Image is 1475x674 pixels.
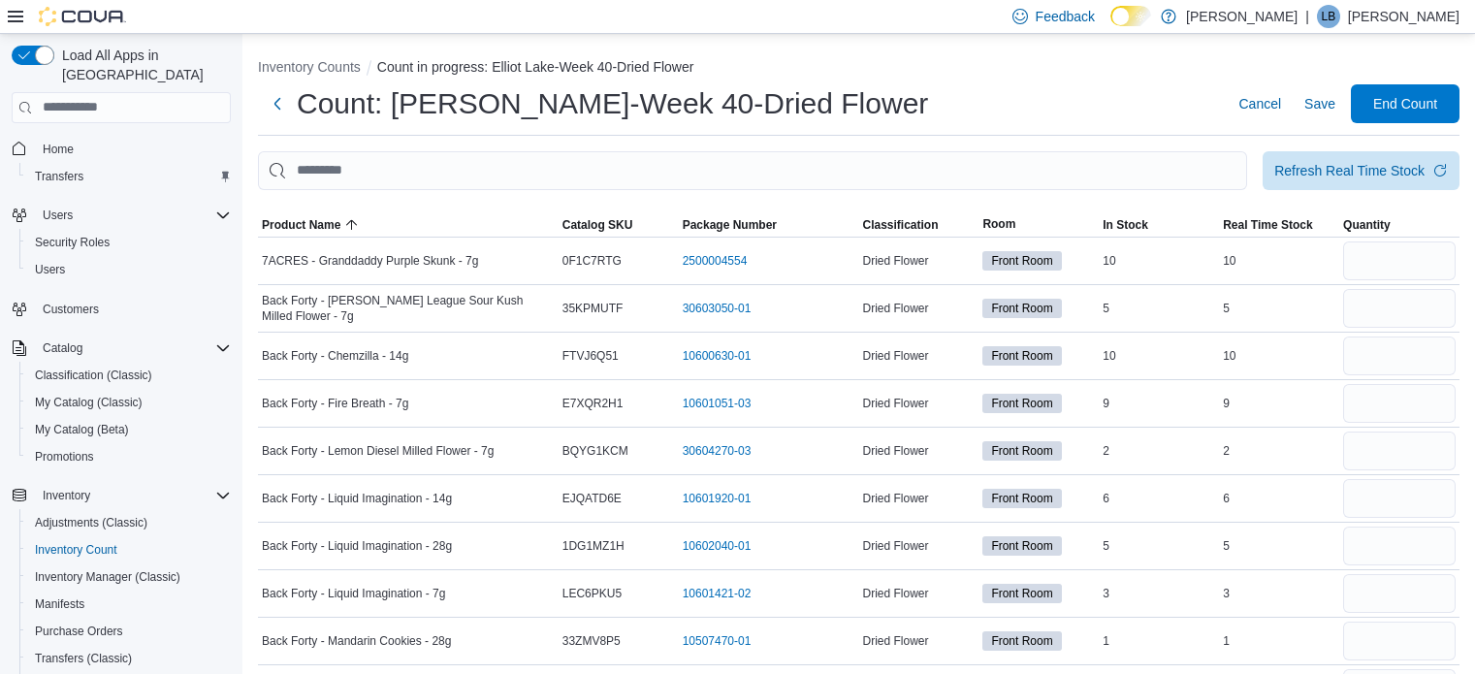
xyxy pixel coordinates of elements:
span: Classification [862,217,938,233]
span: Transfers [35,169,83,184]
span: In Stock [1103,217,1148,233]
button: Transfers [19,163,239,190]
a: Promotions [27,445,102,468]
button: Refresh Real Time Stock [1263,151,1459,190]
span: Front Room [991,347,1052,365]
span: Front Room [982,346,1061,366]
button: In Stock [1099,213,1219,237]
span: Dried Flower [862,538,928,554]
div: 2 [1099,439,1219,463]
span: Front Room [982,536,1061,556]
span: Front Room [982,251,1061,271]
div: 9 [1099,392,1219,415]
span: Transfers (Classic) [27,647,231,670]
span: Home [43,142,74,157]
span: Dried Flower [862,253,928,269]
span: Dried Flower [862,443,928,459]
span: Front Room [982,299,1061,318]
span: Customers [43,302,99,317]
button: Count in progress: Elliot Lake-Week 40-Dried Flower [377,59,694,75]
button: Security Roles [19,229,239,256]
p: | [1305,5,1309,28]
span: My Catalog (Classic) [27,391,231,414]
span: Dried Flower [862,633,928,649]
span: 35KPMUTF [562,301,624,316]
a: 10601051-03 [683,396,752,411]
span: 1DG1MZ1H [562,538,625,554]
span: Transfers (Classic) [35,651,132,666]
span: Dried Flower [862,301,928,316]
div: 2 [1219,439,1339,463]
button: Transfers (Classic) [19,645,239,672]
a: Transfers [27,165,91,188]
a: 30604270-03 [683,443,752,459]
span: Customers [35,297,231,321]
span: Inventory Manager (Classic) [35,569,180,585]
button: Users [4,202,239,229]
span: Dried Flower [862,348,928,364]
span: Back Forty - Liquid Imagination - 14g [262,491,452,506]
span: FTVJ6Q51 [562,348,619,364]
span: Promotions [35,449,94,465]
a: Home [35,138,81,161]
span: Front Room [991,490,1052,507]
span: Dried Flower [862,586,928,601]
div: 5 [1219,534,1339,558]
button: Classification (Classic) [19,362,239,389]
span: Adjustments (Classic) [27,511,231,534]
span: Dried Flower [862,396,928,411]
span: Inventory [35,484,231,507]
button: Customers [4,295,239,323]
div: 6 [1219,487,1339,510]
span: Cancel [1238,94,1281,113]
button: My Catalog (Classic) [19,389,239,416]
span: Classification (Classic) [27,364,231,387]
div: 5 [1099,297,1219,320]
div: 6 [1099,487,1219,510]
span: Product Name [262,217,340,233]
a: 30603050-01 [683,301,752,316]
button: Package Number [679,213,859,237]
button: Catalog SKU [559,213,679,237]
span: Front Room [991,300,1052,317]
a: 10600630-01 [683,348,752,364]
span: Front Room [991,585,1052,602]
button: Catalog [4,335,239,362]
a: My Catalog (Classic) [27,391,150,414]
div: 5 [1099,534,1219,558]
span: Front Room [982,489,1061,508]
input: This is a search bar. After typing your query, hit enter to filter the results lower in the page. [258,151,1247,190]
a: 10601920-01 [683,491,752,506]
span: Front Room [982,631,1061,651]
button: Promotions [19,443,239,470]
span: Catalog [35,337,231,360]
button: Catalog [35,337,90,360]
a: Purchase Orders [27,620,131,643]
button: Inventory [35,484,98,507]
span: Manifests [35,596,84,612]
span: 0F1C7RTG [562,253,622,269]
span: Front Room [991,252,1052,270]
span: Package Number [683,217,777,233]
span: Front Room [991,632,1052,650]
span: BQYG1KCM [562,443,628,459]
button: Adjustments (Classic) [19,509,239,536]
span: Front Room [982,394,1061,413]
span: Front Room [982,441,1061,461]
span: Catalog SKU [562,217,633,233]
span: 33ZMV8P5 [562,633,621,649]
button: End Count [1351,84,1459,123]
div: 3 [1099,582,1219,605]
div: 10 [1099,249,1219,273]
a: Customers [35,298,107,321]
span: Back Forty - Liquid Imagination - 28g [262,538,452,554]
div: 9 [1219,392,1339,415]
a: Users [27,258,73,281]
span: Feedback [1036,7,1095,26]
button: Quantity [1339,213,1459,237]
span: Inventory Manager (Classic) [27,565,231,589]
span: Dark Mode [1110,26,1111,27]
button: Inventory Count [19,536,239,563]
span: LB [1322,5,1336,28]
a: My Catalog (Beta) [27,418,137,441]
